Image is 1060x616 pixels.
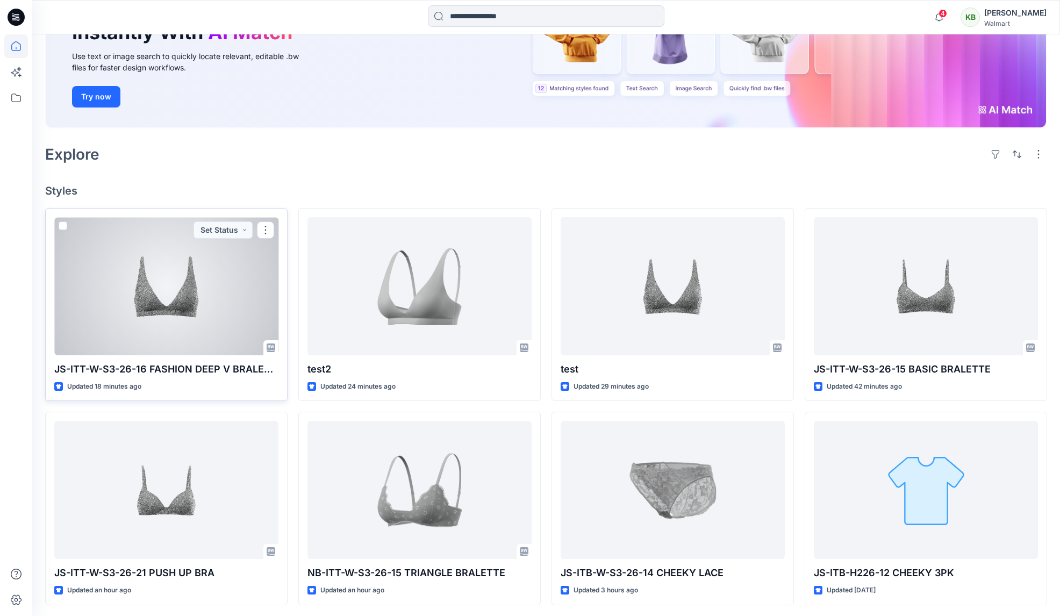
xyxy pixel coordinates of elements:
[827,381,902,392] p: Updated 42 minutes ago
[54,217,278,355] a: JS-ITT-W-S3-26-16 FASHION DEEP V BRALETTE
[574,585,638,596] p: Updated 3 hours ago
[814,217,1038,355] a: JS-ITT-W-S3-26-15 BASIC BRALETTE
[45,146,99,163] h2: Explore
[320,585,384,596] p: Updated an hour ago
[67,381,141,392] p: Updated 18 minutes ago
[307,421,532,559] a: NB-ITT-W-S3-26-15 TRIANGLE BRALETTE
[814,565,1038,581] p: JS-ITB-H226-12 CHEEKY 3PK
[561,362,785,377] p: test
[827,585,876,596] p: Updated [DATE]
[961,8,980,27] div: KB
[208,20,292,44] span: AI Match
[939,9,947,18] span: 4
[984,19,1047,27] div: Walmart
[574,381,649,392] p: Updated 29 minutes ago
[814,362,1038,377] p: JS-ITT-W-S3-26-15 BASIC BRALETTE
[320,381,396,392] p: Updated 24 minutes ago
[54,362,278,377] p: JS-ITT-W-S3-26-16 FASHION DEEP V BRALETTE
[67,585,131,596] p: Updated an hour ago
[54,421,278,559] a: JS-ITT-W-S3-26-21 PUSH UP BRA
[307,565,532,581] p: NB-ITT-W-S3-26-15 TRIANGLE BRALETTE
[72,51,314,73] div: Use text or image search to quickly locate relevant, editable .bw files for faster design workflows.
[45,184,1047,197] h4: Styles
[984,6,1047,19] div: [PERSON_NAME]
[72,86,120,108] button: Try now
[54,565,278,581] p: JS-ITT-W-S3-26-21 PUSH UP BRA
[814,421,1038,559] a: JS-ITB-H226-12 CHEEKY 3PK
[307,362,532,377] p: test2
[561,217,785,355] a: test
[561,565,785,581] p: JS-ITB-W-S3-26-14 CHEEKY LACE
[307,217,532,355] a: test2
[561,421,785,559] a: JS-ITB-W-S3-26-14 CHEEKY LACE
